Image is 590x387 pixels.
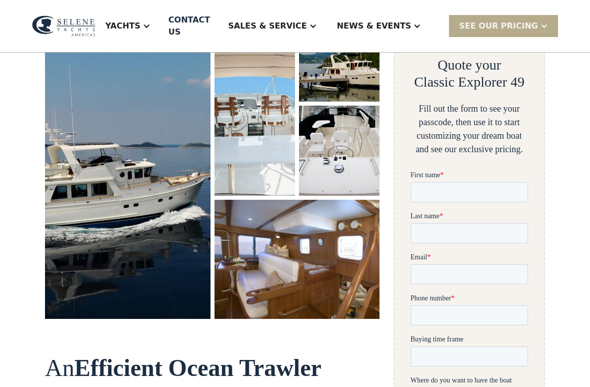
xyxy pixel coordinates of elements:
[437,57,501,74] h2: Quote your
[214,200,380,319] img: 50 foot motor yacht
[74,354,321,381] strong: Efficient Ocean Trawler
[95,6,160,46] div: Yachts
[45,355,379,381] h2: An
[299,106,379,196] img: 50 foot motor yacht
[218,6,326,46] div: Sales & Service
[168,14,210,38] div: Contact US
[228,20,306,32] div: Sales & Service
[105,20,140,32] div: Yachts
[299,106,379,196] a: open lightbox
[414,74,524,91] h2: Classic Explorer 49
[337,20,411,32] div: News & EVENTS
[299,12,379,102] a: open lightbox
[32,16,95,36] img: logo
[459,20,538,32] div: SEE Our Pricing
[45,12,210,319] img: 50 foot motor yacht
[214,12,295,196] a: open lightbox
[410,102,528,156] div: Fill out the form to see your passcode, then use it to start customizing your dream boat and see ...
[299,12,379,102] img: 50 foot motor yacht
[214,200,380,319] a: open lightbox
[327,6,431,46] div: News & EVENTS
[45,12,210,319] a: open lightbox
[449,15,558,37] div: SEE Our Pricing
